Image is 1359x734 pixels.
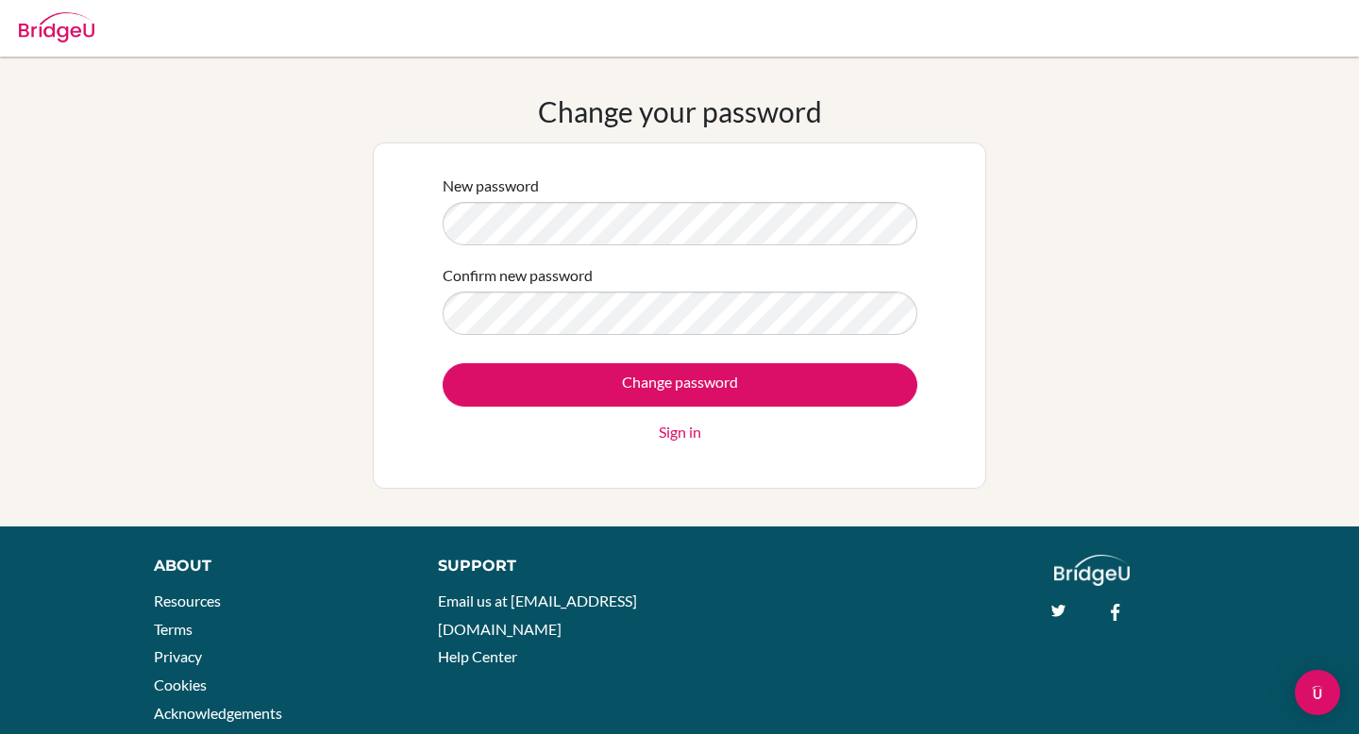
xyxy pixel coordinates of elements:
img: Bridge-U [19,12,94,42]
a: Resources [154,592,221,609]
label: New password [443,175,539,197]
a: Terms [154,620,193,638]
a: Privacy [154,647,202,665]
img: logo_white@2x-f4f0deed5e89b7ecb1c2cc34c3e3d731f90f0f143d5ea2071677605dd97b5244.png [1054,555,1131,586]
a: Cookies [154,676,207,693]
a: Sign in [659,421,701,443]
input: Change password [443,363,917,407]
a: Acknowledgements [154,704,282,722]
label: Confirm new password [443,264,593,287]
div: Open Intercom Messenger [1295,670,1340,715]
div: Support [438,555,661,577]
h1: Change your password [538,94,822,128]
div: About [154,555,395,577]
a: Help Center [438,647,517,665]
a: Email us at [EMAIL_ADDRESS][DOMAIN_NAME] [438,592,637,638]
